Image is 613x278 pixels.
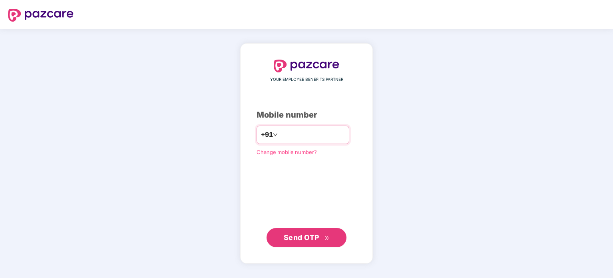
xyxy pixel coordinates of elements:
[257,149,317,155] a: Change mobile number?
[273,132,278,137] span: down
[257,109,356,121] div: Mobile number
[8,9,74,22] img: logo
[267,228,346,247] button: Send OTPdouble-right
[324,236,330,241] span: double-right
[261,130,273,140] span: +91
[284,233,319,242] span: Send OTP
[274,60,339,72] img: logo
[270,76,343,83] span: YOUR EMPLOYEE BENEFITS PARTNER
